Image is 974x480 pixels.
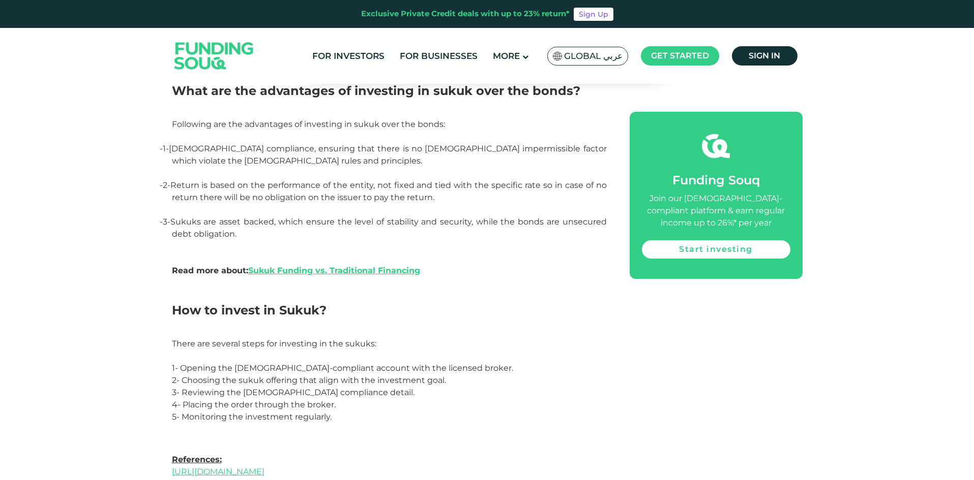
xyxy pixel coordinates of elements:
img: SA Flag [553,52,562,60]
span: - [160,217,170,227]
span: 2- [163,180,170,190]
span: Funding Souq [672,173,760,187]
span: 5- Monitoring the investment regularly. [172,412,332,422]
span: 1- [163,144,169,153]
span: What are the advantages of investing in sukuk over the bonds? [172,83,580,98]
span: 3- Reviewing the [DEMOGRAPHIC_DATA] compliance detail. [172,388,415,397]
span: Global عربي [564,50,623,62]
span: Sign in [749,51,780,60]
a: Start investing [642,240,790,259]
a: Sign Up [574,8,613,21]
span: Sukuks are asset backed, which ensure the level of stability and security, while the bonds are un... [170,217,607,275]
span: 4- Placing the order through the broker. [172,400,336,409]
span: Return is based on the performance of the entity, not fixed and tied with the specific rate so in... [170,180,607,202]
a: For Investors [310,48,387,65]
div: Join our [DEMOGRAPHIC_DATA]-compliant platform & earn regular income up to 26%* per year [642,193,790,229]
span: There are several steps for investing in the sukuks: [172,339,376,348]
strong: Read more about: [172,266,420,275]
span: 3- [163,217,170,227]
img: fsicon [702,132,730,160]
div: Exclusive Private Credit deals with up to 23% return* [361,8,570,20]
span: [DEMOGRAPHIC_DATA] compliance, ensuring that there is no [DEMOGRAPHIC_DATA] impermissible factor ... [169,144,607,166]
span: More [493,51,520,61]
span: 1- Opening the [DEMOGRAPHIC_DATA]-compliant account with the licensed broker. [172,363,513,373]
span: Get started [651,51,709,60]
a: Sukuk Funding vs. Traditional Financing [248,266,420,275]
span: 2- Choosing the sukuk offering that align with the investment goal. [172,375,446,385]
a: For Businesses [397,48,480,65]
img: Logo [164,30,264,82]
span: References: [172,455,222,464]
a: [URL][DOMAIN_NAME] [172,467,264,476]
span: How to invest in Sukuk? [172,303,327,317]
span: - [160,180,170,190]
span: Following are the advantages of investing in sukuk over the bonds: [172,119,445,129]
a: Sign in [732,46,798,66]
span: - [160,144,169,153]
